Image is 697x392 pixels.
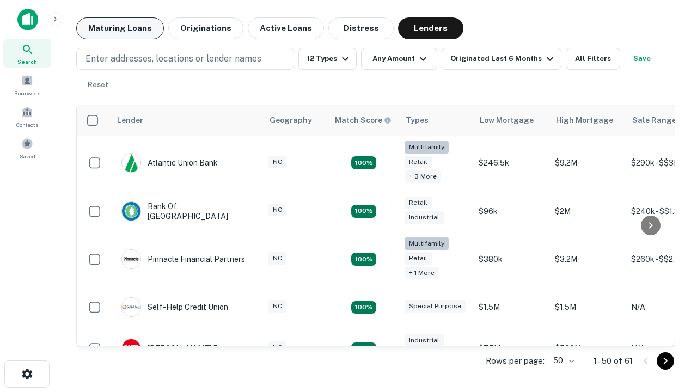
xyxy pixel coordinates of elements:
button: Maturing Loans [76,17,164,39]
a: Search [3,39,51,68]
img: picture [122,202,140,220]
div: NC [268,252,286,265]
div: NC [268,300,286,313]
button: Enter addresses, locations or lender names [76,48,294,70]
td: $380k [473,232,549,287]
div: Sale Range [632,114,676,127]
td: $7.5M [473,328,549,369]
span: Borrowers [14,89,40,97]
button: Any Amount [361,48,437,70]
img: picture [122,339,140,358]
a: Saved [3,133,51,163]
div: NC [268,341,286,354]
td: $246.5k [473,136,549,191]
div: Industrial [405,211,444,224]
div: High Mortgage [556,114,613,127]
img: picture [122,154,140,172]
td: $3.2M [549,232,626,287]
div: NC [268,204,286,216]
div: Types [406,114,429,127]
div: Multifamily [405,237,449,250]
button: Lenders [398,17,463,39]
button: 12 Types [298,48,357,70]
span: Contacts [16,120,38,129]
div: Low Mortgage [480,114,534,127]
div: Self-help Credit Union [121,297,228,317]
button: Originations [168,17,243,39]
div: Multifamily [405,141,449,154]
td: $2M [549,191,626,232]
iframe: Chat Widget [643,270,697,322]
div: Retail [405,252,432,265]
h6: Match Score [335,114,389,126]
p: 1–50 of 61 [594,354,633,367]
p: Rows per page: [486,354,545,367]
div: Industrial [405,334,444,347]
td: $9.2M [549,136,626,191]
button: Save your search to get updates of matches that match your search criteria. [625,48,659,70]
img: picture [122,250,140,268]
div: Capitalize uses an advanced AI algorithm to match your search with the best lender. The match sco... [335,114,392,126]
div: + 3 more [405,170,441,183]
span: Search [17,57,37,66]
td: $96k [473,191,549,232]
div: + 1 more [405,267,439,279]
th: High Mortgage [549,105,626,136]
div: NC [268,156,286,168]
div: Geography [270,114,312,127]
div: [PERSON_NAME] Fargo [121,339,234,358]
th: Types [399,105,473,136]
span: Saved [20,152,35,161]
button: Go to next page [657,352,674,370]
div: Retail [405,197,432,209]
div: Pinnacle Financial Partners [121,249,245,269]
div: Bank Of [GEOGRAPHIC_DATA] [121,201,252,221]
div: Special Purpose [405,300,466,313]
div: Matching Properties: 11, hasApolloMatch: undefined [351,301,376,314]
button: Reset [81,74,115,96]
img: capitalize-icon.png [17,9,38,30]
img: picture [122,298,140,316]
th: Geography [263,105,328,136]
div: Retail [405,156,432,168]
div: 50 [549,353,576,369]
th: Capitalize uses an advanced AI algorithm to match your search with the best lender. The match sco... [328,105,399,136]
td: $1.5M [473,286,549,328]
div: Matching Properties: 10, hasApolloMatch: undefined [351,156,376,169]
button: All Filters [566,48,620,70]
p: Enter addresses, locations or lender names [85,52,261,65]
div: Matching Properties: 18, hasApolloMatch: undefined [351,253,376,266]
td: $500M [549,328,626,369]
a: Borrowers [3,70,51,100]
td: $1.5M [549,286,626,328]
a: Contacts [3,102,51,131]
th: Low Mortgage [473,105,549,136]
div: Matching Properties: 14, hasApolloMatch: undefined [351,342,376,356]
div: Matching Properties: 15, hasApolloMatch: undefined [351,205,376,218]
th: Lender [111,105,263,136]
div: Atlantic Union Bank [121,153,218,173]
div: Lender [117,114,143,127]
div: Originated Last 6 Months [450,52,557,65]
button: Distress [328,17,394,39]
button: Active Loans [248,17,324,39]
button: Originated Last 6 Months [442,48,561,70]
